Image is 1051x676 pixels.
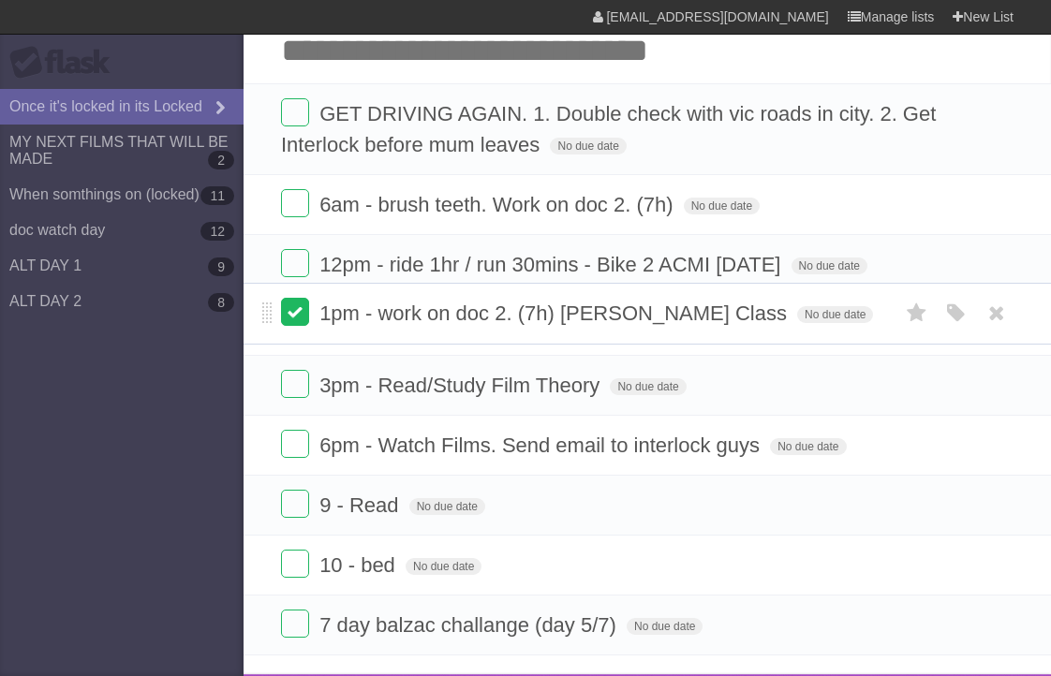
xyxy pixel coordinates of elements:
[409,498,485,515] span: No due date
[281,102,936,156] span: GET DRIVING AGAIN. 1. Double check with vic roads in city. 2. Get Interlock before mum leaves
[319,253,785,276] span: 12pm - ride 1hr / run 30mins - Bike 2 ACMI [DATE]
[208,257,234,276] b: 9
[627,618,703,635] span: No due date
[319,193,677,216] span: 6am - brush teeth. Work on doc 2. (7h)
[550,138,626,154] span: No due date
[9,46,122,80] div: Flask
[319,553,400,577] span: 10 - bed
[200,186,234,205] b: 11
[208,151,234,169] b: 2
[319,301,792,325] span: 1pm - work on doc 2. (7h) [PERSON_NAME] Class
[319,493,403,517] span: 9 - Read
[792,257,867,274] span: No due date
[899,298,935,329] label: Star task
[684,198,760,214] span: No due date
[200,222,234,241] b: 12
[797,306,873,323] span: No due date
[281,98,309,126] label: Done
[281,249,309,277] label: Done
[281,550,309,578] label: Done
[208,293,234,312] b: 8
[281,189,309,217] label: Done
[770,438,846,455] span: No due date
[319,374,604,397] span: 3pm - Read/Study Film Theory
[281,430,309,458] label: Done
[281,370,309,398] label: Done
[281,610,309,638] label: Done
[406,558,481,575] span: No due date
[281,490,309,518] label: Done
[281,298,309,326] label: Done
[610,378,686,395] span: No due date
[319,613,621,637] span: 7 day balzac challange (day 5/7)
[319,434,764,457] span: 6pm - Watch Films. Send email to interlock guys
